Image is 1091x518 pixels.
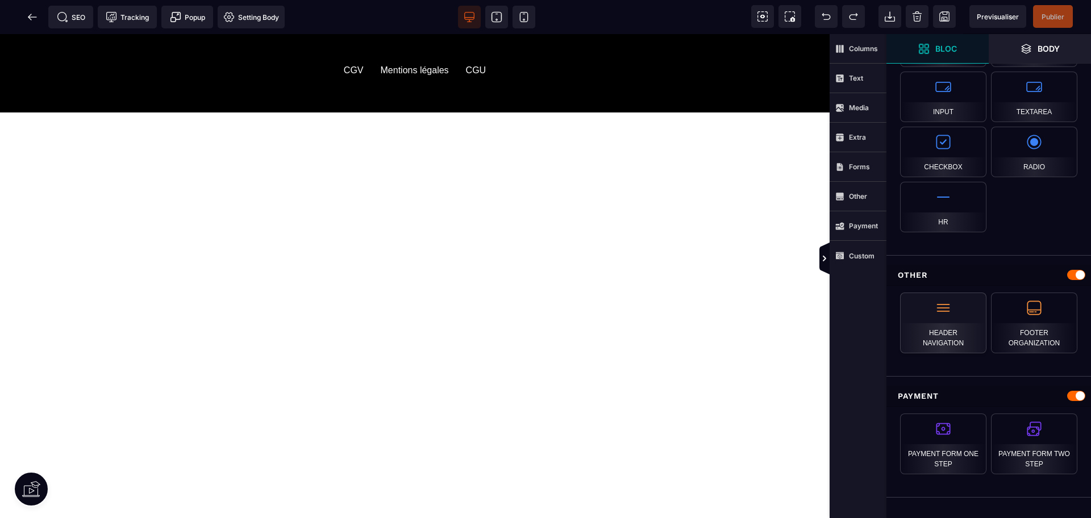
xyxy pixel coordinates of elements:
[991,293,1077,353] div: Footer Organization
[849,74,863,82] strong: Text
[344,31,364,41] div: CGV
[900,182,986,232] div: Hr
[991,127,1077,177] div: Radio
[886,386,1091,407] div: Payment
[849,103,869,112] strong: Media
[223,11,279,23] span: Setting Body
[106,11,149,23] span: Tracking
[751,5,774,28] span: View components
[849,192,867,200] strong: Other
[969,5,1026,28] span: Preview
[886,34,989,64] span: Open Blocks
[886,265,1091,286] div: Other
[991,413,1077,474] div: Payment Form Two Step
[1038,44,1060,53] strong: Body
[381,31,449,41] div: Mentions légales
[900,413,986,474] div: Payment Form One Step
[849,133,866,141] strong: Extra
[900,293,986,353] div: Header navigation
[900,127,986,177] div: Checkbox
[466,31,486,41] div: CGU
[989,34,1091,64] span: Open Layer Manager
[935,44,957,53] strong: Bloc
[57,11,85,23] span: SEO
[849,252,875,260] strong: Custom
[849,222,878,230] strong: Payment
[849,162,870,171] strong: Forms
[977,12,1019,21] span: Previsualiser
[991,72,1077,122] div: Textarea
[849,44,878,53] strong: Columns
[900,72,986,122] div: Input
[170,11,205,23] span: Popup
[778,5,801,28] span: Screenshot
[1042,12,1064,21] span: Publier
